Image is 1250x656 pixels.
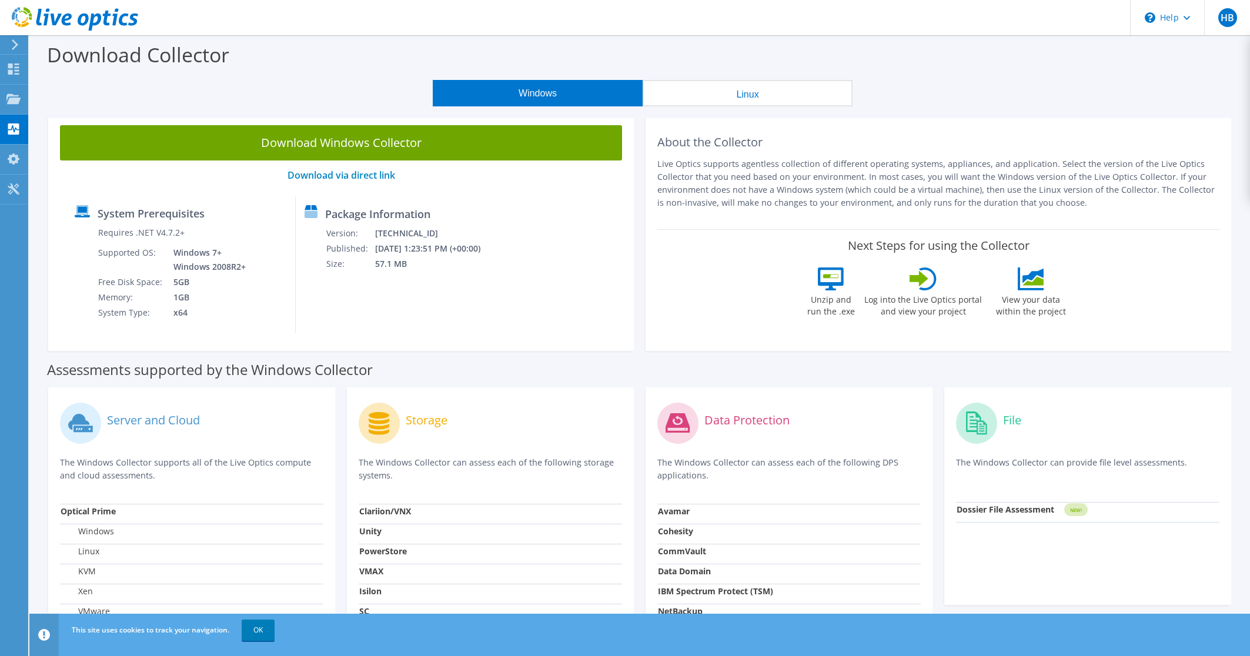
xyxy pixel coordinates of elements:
[98,290,165,305] td: Memory:
[657,135,1219,149] h2: About the Collector
[98,275,165,290] td: Free Disk Space:
[1003,414,1021,426] label: File
[1145,12,1155,23] svg: \n
[658,605,703,617] strong: NetBackup
[359,565,383,577] strong: VMAX
[61,506,116,517] strong: Optical Prime
[375,241,496,256] td: [DATE] 1:23:51 PM (+00:00)
[47,41,229,68] label: Download Collector
[433,80,643,106] button: Windows
[956,456,1219,480] p: The Windows Collector can provide file level assessments.
[165,290,248,305] td: 1GB
[326,241,375,256] td: Published:
[359,456,622,482] p: The Windows Collector can assess each of the following storage systems.
[375,226,496,241] td: [TECHNICAL_ID]
[326,256,375,272] td: Size:
[72,625,229,635] span: This site uses cookies to track your navigation.
[60,125,622,160] a: Download Windows Collector
[107,414,200,426] label: Server and Cloud
[359,585,382,597] strong: Isilon
[61,565,96,577] label: KVM
[658,585,773,597] strong: IBM Spectrum Protect (TSM)
[643,80,853,106] button: Linux
[61,526,114,537] label: Windows
[359,545,407,557] strong: PowerStore
[165,305,248,320] td: x64
[98,305,165,320] td: System Type:
[61,605,110,617] label: VMware
[1070,507,1082,513] tspan: NEW!
[848,239,1030,253] label: Next Steps for using the Collector
[242,620,275,641] a: OK
[359,605,369,617] strong: SC
[864,290,982,317] label: Log into the Live Optics portal and view your project
[60,456,323,482] p: The Windows Collector supports all of the Live Optics compute and cloud assessments.
[657,456,921,482] p: The Windows Collector can assess each of the following DPS applications.
[61,545,99,557] label: Linux
[1218,8,1237,27] span: HB
[165,245,248,275] td: Windows 7+ Windows 2008R2+
[658,526,693,537] strong: Cohesity
[406,414,447,426] label: Storage
[658,545,706,557] strong: CommVault
[658,565,711,577] strong: Data Domain
[704,414,790,426] label: Data Protection
[61,585,93,597] label: Xen
[957,504,1054,515] strong: Dossier File Assessment
[359,506,411,517] strong: Clariion/VNX
[325,208,430,220] label: Package Information
[988,290,1073,317] label: View your data within the project
[98,245,165,275] td: Supported OS:
[804,290,858,317] label: Unzip and run the .exe
[47,364,373,376] label: Assessments supported by the Windows Collector
[657,158,1219,209] p: Live Optics supports agentless collection of different operating systems, appliances, and applica...
[98,227,185,239] label: Requires .NET V4.7.2+
[288,169,395,182] a: Download via direct link
[165,275,248,290] td: 5GB
[658,506,690,517] strong: Avamar
[98,207,205,219] label: System Prerequisites
[326,226,375,241] td: Version:
[375,256,496,272] td: 57.1 MB
[359,526,382,537] strong: Unity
